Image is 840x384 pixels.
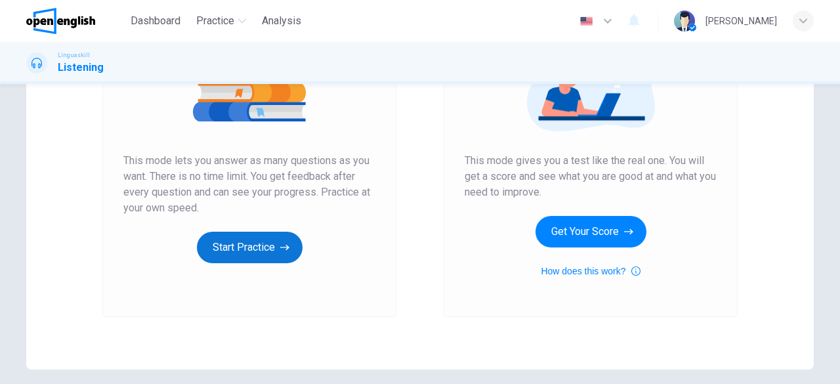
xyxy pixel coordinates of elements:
[262,13,301,29] span: Analysis
[705,13,777,29] div: [PERSON_NAME]
[125,9,186,33] button: Dashboard
[578,16,595,26] img: en
[131,13,180,29] span: Dashboard
[541,263,640,279] button: How does this work?
[674,11,695,32] img: Profile picture
[58,51,90,60] span: Linguaskill
[26,8,95,34] img: OpenEnglish logo
[257,9,306,33] button: Analysis
[196,13,234,29] span: Practice
[58,60,104,75] h1: Listening
[123,153,375,216] span: This mode lets you answer as many questions as you want. There is no time limit. You get feedback...
[535,216,646,247] button: Get Your Score
[191,9,251,33] button: Practice
[26,8,125,34] a: OpenEnglish logo
[197,232,303,263] button: Start Practice
[465,153,717,200] span: This mode gives you a test like the real one. You will get a score and see what you are good at a...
